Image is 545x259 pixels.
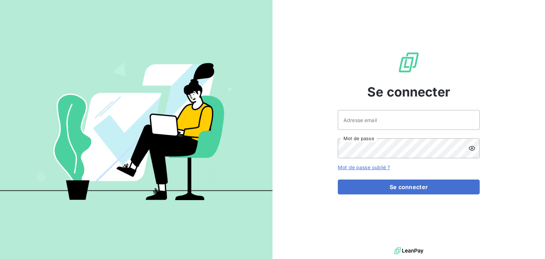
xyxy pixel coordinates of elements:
[338,164,390,170] a: Mot de passe oublié ?
[367,82,450,101] span: Se connecter
[397,51,420,74] img: Logo LeanPay
[338,110,480,130] input: placeholder
[394,246,423,256] img: logo
[338,180,480,194] button: Se connecter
